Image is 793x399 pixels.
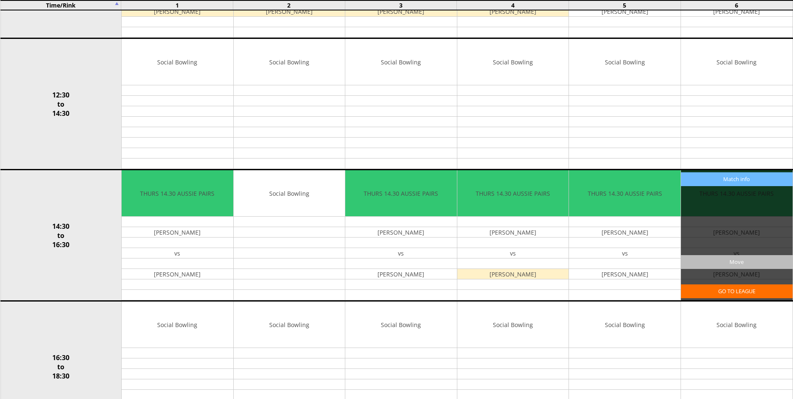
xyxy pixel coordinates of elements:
[345,227,457,238] td: [PERSON_NAME]
[457,0,569,10] td: 4
[681,302,793,348] td: Social Bowling
[681,255,793,269] input: Move
[457,6,569,17] td: [PERSON_NAME]
[345,6,457,17] td: [PERSON_NAME]
[569,269,681,279] td: [PERSON_NAME]
[681,0,793,10] td: 6
[121,0,233,10] td: 1
[457,170,569,217] td: THURS 14.30 AUSSIE PAIRS
[122,39,233,85] td: Social Bowling
[345,170,457,217] td: THURS 14.30 AUSSIE PAIRS
[233,0,345,10] td: 2
[122,170,233,217] td: THURS 14.30 AUSSIE PAIRS
[122,227,233,238] td: [PERSON_NAME]
[569,170,681,217] td: THURS 14.30 AUSSIE PAIRS
[457,302,569,348] td: Social Bowling
[681,39,793,85] td: Social Bowling
[569,6,681,17] td: [PERSON_NAME]
[681,172,793,186] input: Match info
[681,284,793,298] a: GO TO LEAGUE
[234,6,345,17] td: [PERSON_NAME]
[457,248,569,258] td: vs
[345,302,457,348] td: Social Bowling
[122,269,233,279] td: [PERSON_NAME]
[122,248,233,258] td: vs
[0,0,121,10] td: Time/Rink
[457,227,569,238] td: [PERSON_NAME]
[345,248,457,258] td: vs
[345,0,457,10] td: 3
[345,269,457,279] td: [PERSON_NAME]
[345,39,457,85] td: Social Bowling
[457,39,569,85] td: Social Bowling
[234,302,345,348] td: Social Bowling
[0,170,121,301] td: 14:30 to 16:30
[569,248,681,258] td: vs
[569,302,681,348] td: Social Bowling
[234,170,345,217] td: Social Bowling
[569,0,681,10] td: 5
[122,6,233,17] td: [PERSON_NAME]
[234,39,345,85] td: Social Bowling
[457,269,569,279] td: [PERSON_NAME]
[681,6,793,17] td: [PERSON_NAME]
[569,227,681,238] td: [PERSON_NAME]
[569,39,681,85] td: Social Bowling
[0,38,121,170] td: 12:30 to 14:30
[122,302,233,348] td: Social Bowling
